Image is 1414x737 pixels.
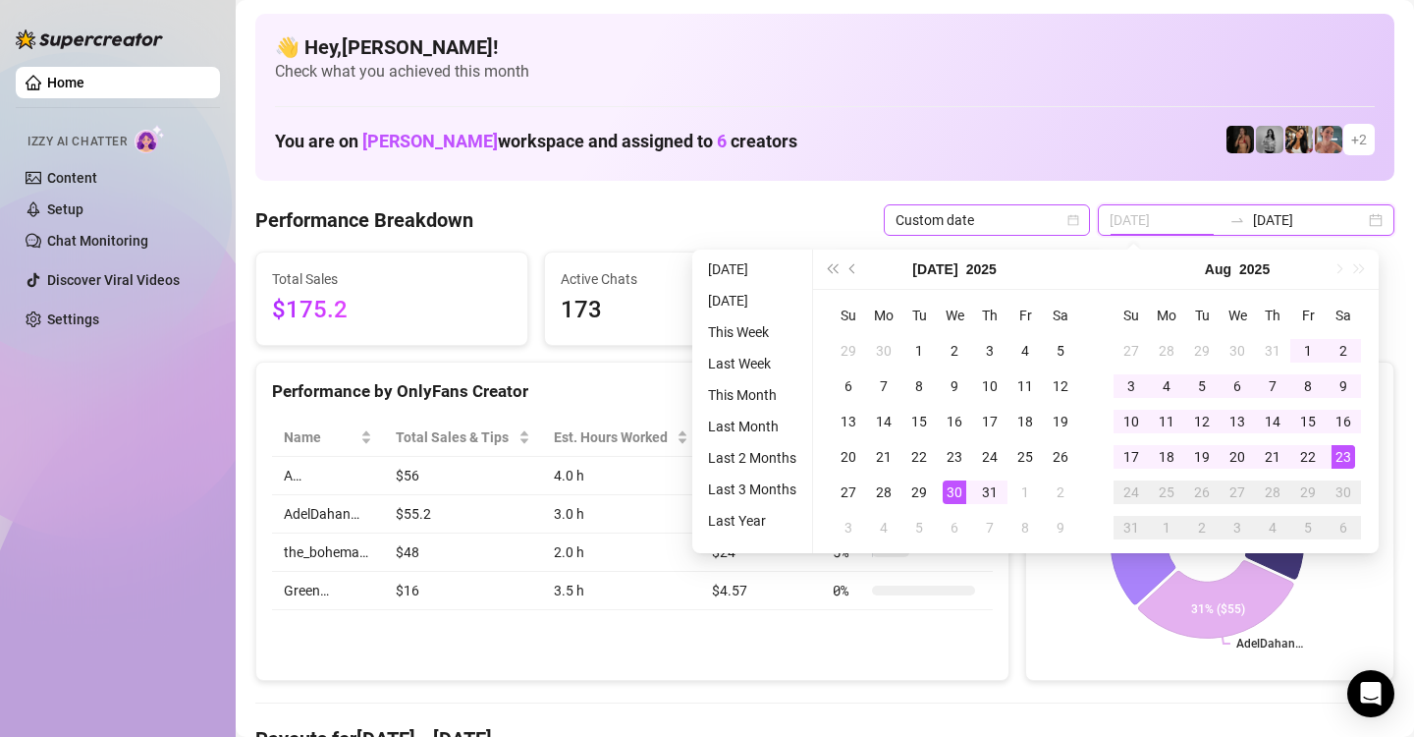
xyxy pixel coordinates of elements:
[272,292,512,329] span: $175.2
[542,534,701,572] td: 2.0 h
[700,509,804,533] li: Last Year
[872,445,896,469] div: 21
[1007,298,1043,333] th: Fr
[978,339,1002,363] div: 3
[47,312,99,327] a: Settings
[1220,333,1255,368] td: 2025-07-30
[1290,475,1326,510] td: 2025-08-29
[272,268,512,290] span: Total Sales
[1190,481,1214,504] div: 26
[1326,439,1361,475] td: 2025-08-23
[901,439,937,475] td: 2025-07-22
[1261,339,1284,363] div: 31
[1013,410,1037,433] div: 18
[1190,339,1214,363] div: 29
[554,426,674,448] div: Est. Hours Worked
[1205,250,1231,289] button: Choose a month
[561,292,800,329] span: 173
[1296,445,1320,469] div: 22
[135,125,165,153] img: AI Chatter
[1114,298,1149,333] th: Su
[1326,333,1361,368] td: 2025-08-02
[1043,298,1078,333] th: Sa
[872,481,896,504] div: 28
[1220,510,1255,545] td: 2025-09-03
[1290,510,1326,545] td: 2025-09-05
[1261,481,1284,504] div: 28
[1255,475,1290,510] td: 2025-08-28
[872,339,896,363] div: 30
[1049,410,1072,433] div: 19
[1296,374,1320,398] div: 8
[47,75,84,90] a: Home
[1007,439,1043,475] td: 2025-07-25
[1332,410,1355,433] div: 16
[542,457,701,495] td: 4.0 h
[1049,374,1072,398] div: 12
[972,404,1007,439] td: 2025-07-17
[896,205,1078,235] span: Custom date
[396,426,515,448] span: Total Sales & Tips
[866,333,901,368] td: 2025-06-30
[1326,368,1361,404] td: 2025-08-09
[1049,481,1072,504] div: 2
[1296,339,1320,363] div: 1
[1255,404,1290,439] td: 2025-08-14
[901,298,937,333] th: Tu
[1296,516,1320,539] div: 5
[1155,445,1178,469] div: 18
[1332,374,1355,398] div: 9
[937,333,972,368] td: 2025-07-02
[837,374,860,398] div: 6
[1007,333,1043,368] td: 2025-07-04
[1114,404,1149,439] td: 2025-08-10
[1255,368,1290,404] td: 2025-08-07
[272,572,384,610] td: Green…
[1285,126,1313,153] img: AdelDahan
[837,481,860,504] div: 27
[1256,126,1283,153] img: A
[1225,374,1249,398] div: 6
[866,510,901,545] td: 2025-08-04
[1255,439,1290,475] td: 2025-08-21
[1119,445,1143,469] div: 17
[972,439,1007,475] td: 2025-07-24
[1255,510,1290,545] td: 2025-09-04
[255,206,473,234] h4: Performance Breakdown
[1114,368,1149,404] td: 2025-08-03
[700,383,804,407] li: This Month
[1043,368,1078,404] td: 2025-07-12
[831,439,866,475] td: 2025-07-20
[1225,445,1249,469] div: 20
[831,404,866,439] td: 2025-07-13
[1253,209,1365,231] input: End date
[1043,404,1078,439] td: 2025-07-19
[972,510,1007,545] td: 2025-08-07
[1190,374,1214,398] div: 5
[866,439,901,475] td: 2025-07-21
[1332,481,1355,504] div: 30
[1013,374,1037,398] div: 11
[1043,475,1078,510] td: 2025-08-02
[1110,209,1222,231] input: Start date
[978,374,1002,398] div: 10
[1326,510,1361,545] td: 2025-09-06
[700,534,820,572] td: $24
[700,257,804,281] li: [DATE]
[542,572,701,610] td: 3.5 h
[901,333,937,368] td: 2025-07-01
[907,445,931,469] div: 22
[937,298,972,333] th: We
[907,339,931,363] div: 1
[384,419,542,457] th: Total Sales & Tips
[831,298,866,333] th: Su
[272,378,993,405] div: Performance by OnlyFans Creator
[1296,410,1320,433] div: 15
[972,368,1007,404] td: 2025-07-10
[837,516,860,539] div: 3
[821,250,843,289] button: Last year (Control + left)
[1326,404,1361,439] td: 2025-08-16
[907,410,931,433] div: 15
[1184,298,1220,333] th: Tu
[1261,374,1284,398] div: 7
